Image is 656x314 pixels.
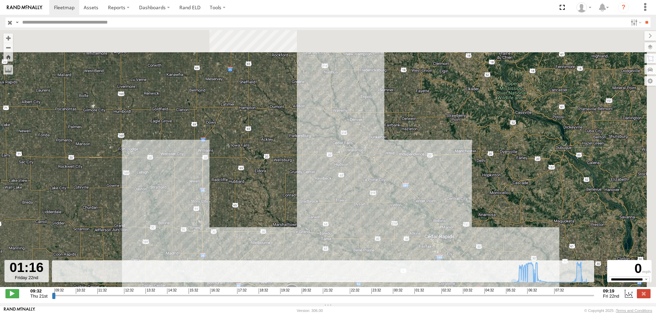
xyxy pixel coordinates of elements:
[3,52,13,62] button: Zoom Home
[76,288,85,294] span: 10:32
[189,288,198,294] span: 15:32
[146,288,155,294] span: 13:32
[527,288,537,294] span: 06:32
[14,17,20,27] label: Search Query
[30,293,47,299] span: Thu 21st Aug 2025
[393,288,402,294] span: 00:32
[3,33,13,43] button: Zoom in
[463,288,473,294] span: 03:32
[7,5,42,10] img: rand-logo.svg
[5,289,19,298] label: Play/Stop
[297,309,323,313] div: Version: 306.00
[237,288,247,294] span: 17:32
[637,289,651,298] label: Close
[574,2,594,13] div: Chase Tanke
[4,307,35,314] a: Visit our Website
[608,261,651,276] div: 0
[603,288,619,293] strong: 09:19
[628,17,643,27] label: Search Filter Options
[644,76,656,86] label: Map Settings
[484,288,494,294] span: 04:32
[302,288,311,294] span: 20:32
[259,288,268,294] span: 18:32
[414,288,424,294] span: 01:32
[584,309,652,313] div: © Copyright 2025 -
[124,288,134,294] span: 12:32
[441,288,451,294] span: 02:32
[210,288,220,294] span: 16:32
[54,288,64,294] span: 09:32
[603,293,619,299] span: Fri 22nd Aug 2025
[167,288,177,294] span: 14:32
[371,288,381,294] span: 23:32
[3,43,13,52] button: Zoom out
[616,309,652,313] a: Terms and Conditions
[280,288,290,294] span: 19:32
[350,288,359,294] span: 22:32
[506,288,516,294] span: 05:32
[97,288,107,294] span: 11:32
[554,288,564,294] span: 07:32
[618,2,629,13] i: ?
[3,65,13,74] label: Measure
[323,288,332,294] span: 21:32
[30,288,47,293] strong: 09:32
